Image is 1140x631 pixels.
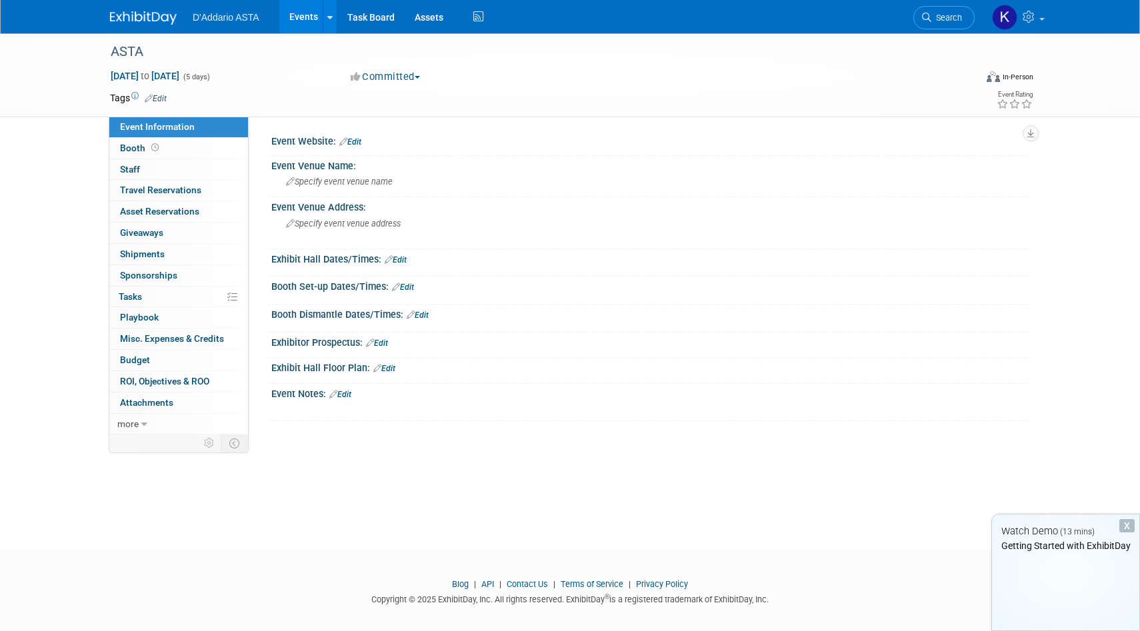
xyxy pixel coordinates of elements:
[286,177,393,187] span: Specify event venue name
[271,332,1030,350] div: Exhibitor Prospectus:
[109,138,248,159] a: Booth
[139,71,151,81] span: to
[120,121,195,132] span: Event Information
[109,328,248,349] a: Misc. Expenses & Credits
[149,143,161,153] span: Booth not reserved yet
[496,579,505,589] span: |
[561,579,623,589] a: Terms of Service
[120,333,224,344] span: Misc. Expenses & Credits
[120,143,161,153] span: Booth
[987,71,1000,82] img: Format-Inperson.png
[120,164,140,175] span: Staff
[1060,527,1095,536] span: (13 mins)
[271,197,1030,214] div: Event Venue Address:
[120,270,177,281] span: Sponsorships
[271,249,1030,267] div: Exhibit Hall Dates/Times:
[120,354,150,365] span: Budget
[106,40,955,64] div: ASTA
[339,137,361,147] a: Edit
[471,579,479,589] span: |
[997,91,1033,98] div: Event Rating
[636,579,688,589] a: Privacy Policy
[931,13,962,23] span: Search
[193,12,259,23] span: D'Addario ASTA
[109,117,248,137] a: Event Information
[286,219,401,229] span: Specify event venue address
[109,244,248,265] a: Shipments
[198,434,221,452] td: Personalize Event Tab Strip
[109,159,248,180] a: Staff
[120,312,159,322] span: Playbook
[992,539,1139,552] div: Getting Started with ExhibitDay
[896,69,1033,89] div: Event Format
[221,434,249,452] td: Toggle Event Tabs
[271,131,1030,149] div: Event Website:
[271,277,1030,294] div: Booth Set-up Dates/Times:
[120,206,199,217] span: Asset Reservations
[550,579,559,589] span: |
[145,94,167,103] a: Edit
[120,249,165,259] span: Shipments
[373,364,395,373] a: Edit
[452,579,469,589] a: Blog
[120,227,163,238] span: Giveaways
[366,338,388,348] a: Edit
[109,307,248,328] a: Playbook
[109,371,248,392] a: ROI, Objectives & ROO
[120,185,201,195] span: Travel Reservations
[109,414,248,434] a: more
[346,70,425,84] button: Committed
[271,384,1030,401] div: Event Notes:
[507,579,548,589] a: Contact Us
[481,579,494,589] a: API
[109,180,248,201] a: Travel Reservations
[605,593,609,600] sup: ®
[109,350,248,370] a: Budget
[385,255,407,265] a: Edit
[392,283,414,292] a: Edit
[271,358,1030,375] div: Exhibit Hall Floor Plan:
[110,91,167,105] td: Tags
[625,579,634,589] span: |
[913,6,975,29] a: Search
[109,201,248,222] a: Asset Reservations
[992,5,1017,30] img: Kiana Howley
[117,418,139,429] span: more
[182,73,210,81] span: (5 days)
[271,305,1030,322] div: Booth Dismantle Dates/Times:
[992,524,1139,538] div: Watch Demo
[109,223,248,243] a: Giveaways
[109,392,248,413] a: Attachments
[109,265,248,286] a: Sponsorships
[120,376,209,386] span: ROI, Objectives & ROO
[110,11,177,25] img: ExhibitDay
[110,70,180,82] span: [DATE] [DATE]
[407,311,429,320] a: Edit
[271,156,1030,173] div: Event Venue Name:
[329,390,351,399] a: Edit
[119,291,142,302] span: Tasks
[120,397,173,408] span: Attachments
[1002,72,1033,82] div: In-Person
[1119,519,1135,532] div: Dismiss
[109,287,248,307] a: Tasks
